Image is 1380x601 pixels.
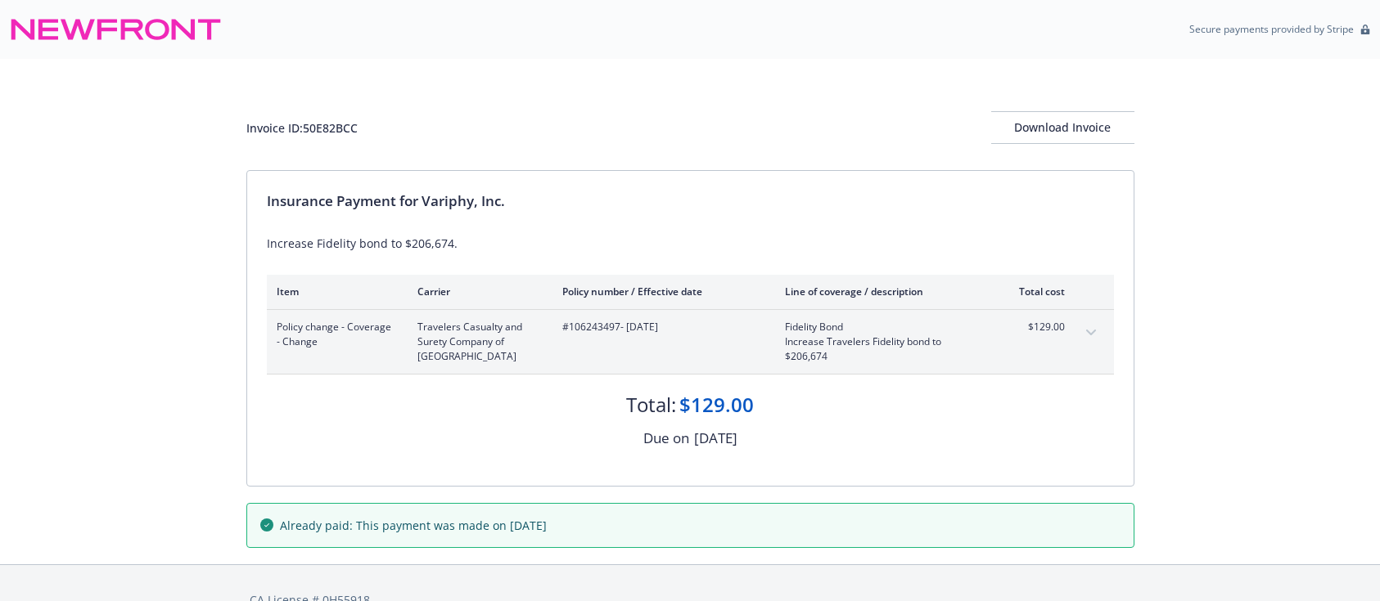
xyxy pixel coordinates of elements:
div: Total: [626,391,676,419]
div: Carrier [417,285,536,298]
span: #106243497 - [DATE] [562,320,759,334]
div: Item [277,285,391,298]
div: Insurance Payment for Variphy, Inc. [267,191,1114,212]
div: Invoice ID: 50E82BCC [246,119,358,137]
button: expand content [1078,320,1104,346]
div: Policy change - Coverage - ChangeTravelers Casualty and Surety Company of [GEOGRAPHIC_DATA]#10624... [267,310,1114,374]
p: Secure payments provided by Stripe [1189,22,1354,36]
span: Travelers Casualty and Surety Company of [GEOGRAPHIC_DATA] [417,320,536,364]
div: [DATE] [694,428,737,449]
span: Fidelity BondIncrease Travelers Fidelity bond to $206,674 [785,320,977,364]
div: Increase Fidelity bond to $206,674. [267,235,1114,252]
span: Policy change - Coverage - Change [277,320,391,349]
span: Increase Travelers Fidelity bond to $206,674 [785,334,977,364]
button: Download Invoice [991,111,1134,144]
span: $129.00 [1003,320,1065,334]
div: Policy number / Effective date [562,285,759,298]
div: $129.00 [679,391,754,419]
div: Line of coverage / description [785,285,977,298]
div: Due on [643,428,689,449]
div: Download Invoice [991,112,1134,143]
span: Already paid: This payment was made on [DATE] [280,517,547,534]
span: Fidelity Bond [785,320,977,334]
div: Total cost [1003,285,1065,298]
